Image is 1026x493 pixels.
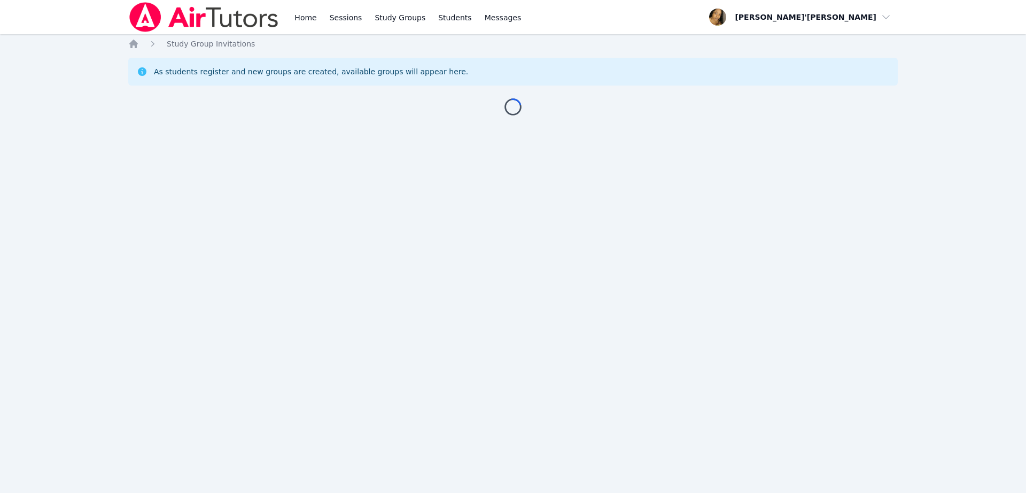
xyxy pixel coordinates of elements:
img: Air Tutors [128,2,279,32]
a: Study Group Invitations [167,38,255,49]
span: Messages [485,12,522,23]
nav: Breadcrumb [128,38,898,49]
span: Study Group Invitations [167,40,255,48]
div: As students register and new groups are created, available groups will appear here. [154,66,468,77]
